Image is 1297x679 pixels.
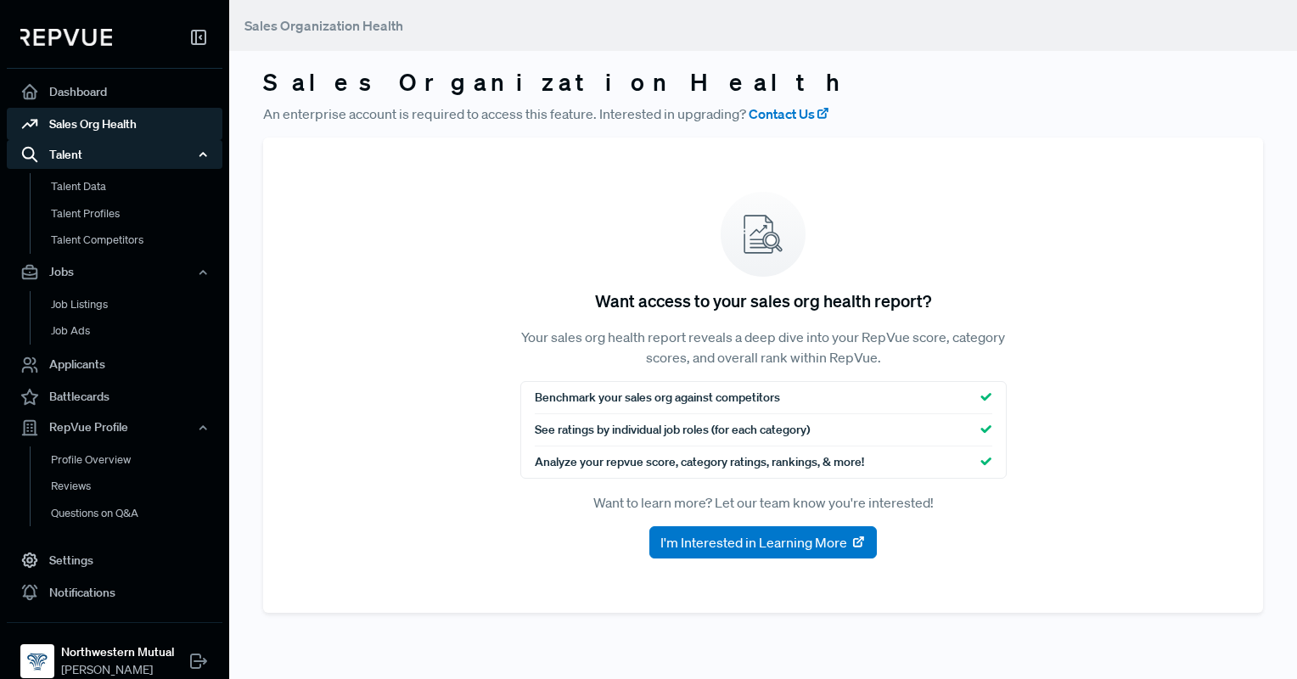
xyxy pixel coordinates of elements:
[30,446,245,474] a: Profile Overview
[520,327,1007,368] p: Your sales org health report reveals a deep dive into your RepVue score, category scores, and ove...
[30,500,245,527] a: Questions on Q&A
[61,661,174,679] span: [PERSON_NAME]
[7,258,222,287] button: Jobs
[749,104,830,124] a: Contact Us
[30,291,245,318] a: Job Listings
[30,227,245,254] a: Talent Competitors
[7,108,222,140] a: Sales Org Health
[7,381,222,413] a: Battlecards
[263,104,1263,124] p: An enterprise account is required to access this feature. Interested in upgrading?
[61,643,174,661] strong: Northwestern Mutual
[7,413,222,442] button: RepVue Profile
[244,17,403,34] span: Sales Organization Health
[30,173,245,200] a: Talent Data
[30,317,245,345] a: Job Ads
[535,453,864,471] span: Analyze your repvue score, category ratings, rankings, & more!
[30,200,245,227] a: Talent Profiles
[649,526,877,558] button: I'm Interested in Learning More
[7,544,222,576] a: Settings
[660,532,847,553] span: I'm Interested in Learning More
[535,421,810,439] span: See ratings by individual job roles (for each category)
[595,290,931,311] h5: Want access to your sales org health report?
[20,29,112,46] img: RepVue
[7,576,222,609] a: Notifications
[7,140,222,169] button: Talent
[520,492,1007,513] p: Want to learn more? Let our team know you're interested!
[30,473,245,500] a: Reviews
[535,389,780,407] span: Benchmark your sales org against competitors
[7,349,222,381] a: Applicants
[7,76,222,108] a: Dashboard
[263,68,1263,97] h3: Sales Organization Health
[24,648,51,675] img: Northwestern Mutual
